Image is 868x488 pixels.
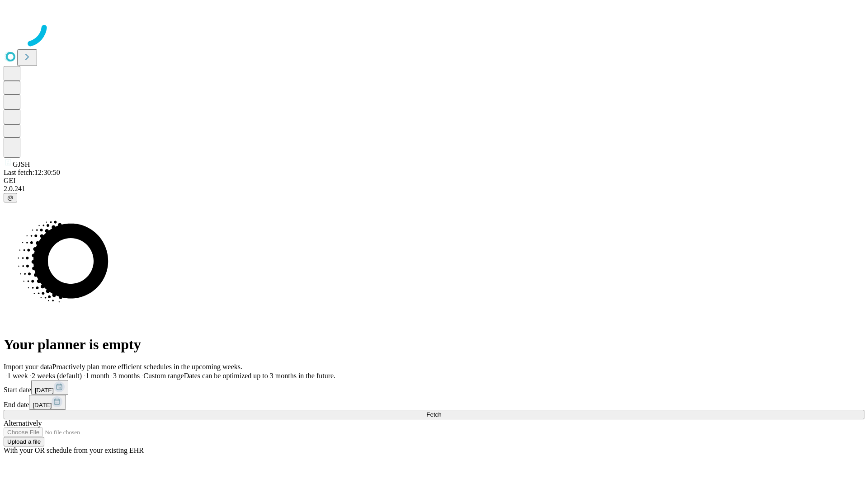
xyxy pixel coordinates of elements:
[13,160,30,168] span: GJSH
[33,402,52,408] span: [DATE]
[426,411,441,418] span: Fetch
[4,380,864,395] div: Start date
[4,395,864,410] div: End date
[4,177,864,185] div: GEI
[143,372,184,380] span: Custom range
[4,419,42,427] span: Alternatively
[7,194,14,201] span: @
[29,395,66,410] button: [DATE]
[4,410,864,419] button: Fetch
[31,380,68,395] button: [DATE]
[4,363,52,371] span: Import your data
[4,336,864,353] h1: Your planner is empty
[85,372,109,380] span: 1 month
[4,446,144,454] span: With your OR schedule from your existing EHR
[52,363,242,371] span: Proactively plan more efficient schedules in the upcoming weeks.
[113,372,140,380] span: 3 months
[184,372,335,380] span: Dates can be optimized up to 3 months in the future.
[32,372,82,380] span: 2 weeks (default)
[4,169,60,176] span: Last fetch: 12:30:50
[7,372,28,380] span: 1 week
[35,387,54,394] span: [DATE]
[4,437,44,446] button: Upload a file
[4,193,17,202] button: @
[4,185,864,193] div: 2.0.241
